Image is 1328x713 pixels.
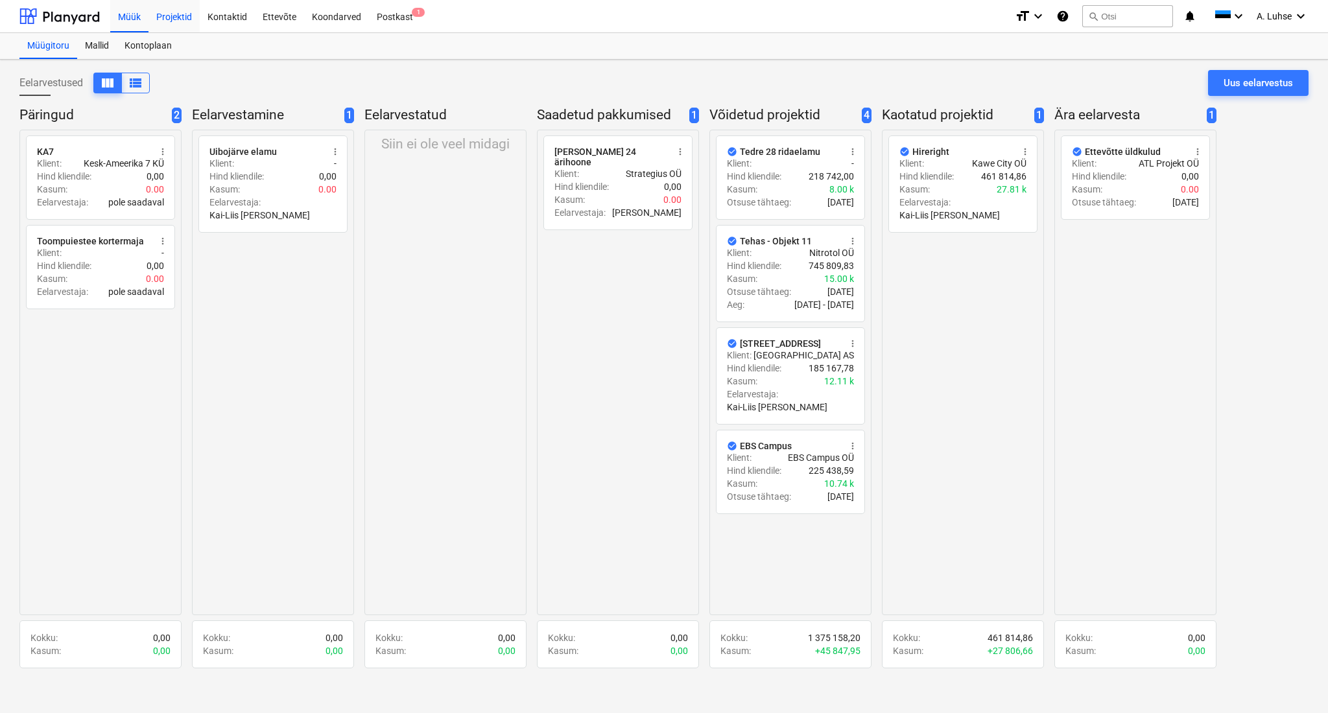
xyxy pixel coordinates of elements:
p: Kokku : [203,631,230,644]
p: Eelarvestaja : [37,196,88,209]
p: Hind kliendile : [727,170,781,183]
button: Uus eelarvestus [1208,70,1309,96]
span: more_vert [675,146,685,157]
i: keyboard_arrow_down [1231,8,1246,24]
p: Kasum : [1065,644,1096,657]
button: Otsi [1082,5,1173,27]
p: Kokku : [375,631,403,644]
p: Kokku : [720,631,748,644]
p: Hind kliendile : [727,464,781,477]
p: 0,00 [670,644,688,657]
p: 0,00 [319,170,337,183]
p: 0,00 [670,631,688,644]
iframe: Chat Widget [1263,651,1328,713]
p: pole saadaval [108,285,164,298]
p: 0.00 [663,193,682,206]
div: Ettevõtte üldkulud [1085,146,1161,157]
a: Mallid [77,33,117,59]
p: Kasum : [893,644,923,657]
p: [DATE] [1172,196,1199,209]
p: Siin ei ole veel midagi [381,135,510,154]
p: Kasum : [727,272,757,285]
p: Hind kliendile : [37,170,91,183]
span: 1 [1207,108,1216,124]
p: Nitrotol OÜ [809,246,854,259]
p: Klient : [727,246,752,259]
p: 0.00 [1181,183,1199,196]
span: more_vert [848,146,858,157]
p: 8.00 k [829,183,854,196]
p: 1 375 158,20 [808,631,860,644]
p: 0.00 [146,183,164,196]
p: Otsuse tähtaeg : [727,490,791,503]
p: Kasum : [727,477,757,490]
p: Kai-Liis [PERSON_NAME] [209,209,310,222]
p: Kasum : [37,183,67,196]
div: [PERSON_NAME] 24 ärihoone [554,146,667,167]
p: Kasum : [1072,183,1102,196]
span: search [1088,11,1098,21]
p: Päringud [19,106,167,124]
span: 2 [172,108,182,124]
p: Klient : [727,349,752,362]
p: 461 814,86 [981,170,1026,183]
p: Kasum : [209,183,240,196]
span: 1 [1034,108,1044,124]
p: 0.00 [146,272,164,285]
p: Hind kliendile : [899,170,954,183]
p: Eelarvestamine [192,106,339,124]
p: Kokku : [893,631,920,644]
span: more_vert [158,236,168,246]
p: Hind kliendile : [727,259,781,272]
span: more_vert [158,146,168,157]
span: more_vert [330,146,340,157]
p: Kasum : [375,644,406,657]
p: - [851,157,854,170]
p: 218 742,00 [809,170,854,183]
p: 0,00 [326,644,343,657]
a: Kontoplaan [117,33,180,59]
p: Klient : [209,157,234,170]
p: Otsuse tähtaeg : [727,196,791,209]
p: Kasum : [548,644,578,657]
span: Märgi kui tegemata [727,338,737,349]
div: EBS Campus [740,441,792,451]
p: Kokku : [548,631,575,644]
span: Kuva veergudena [100,75,115,91]
p: Kasum : [554,193,585,206]
p: Kasum : [37,272,67,285]
p: 461 814,86 [988,631,1033,644]
p: Kasum : [30,644,61,657]
div: Uus eelarvestus [1224,75,1293,91]
p: - [161,246,164,259]
div: Uibojärve elamu [209,146,277,157]
p: Hind kliendile : [727,362,781,375]
p: Hind kliendile : [1072,170,1126,183]
p: 0,00 [498,644,516,657]
p: Klient : [37,246,62,259]
span: Kuva veergudena [128,75,143,91]
span: 4 [862,108,871,124]
p: Klient : [899,157,924,170]
p: Eelarvestaja : [554,206,606,219]
p: - [334,157,337,170]
p: 0,00 [153,644,171,657]
p: [DATE] - [DATE] [794,298,854,311]
span: Märgi kui tegemata [1072,146,1082,157]
p: [DATE] [827,285,854,298]
div: Müügitoru [19,33,77,59]
p: Kai-Liis [PERSON_NAME] [899,209,1000,222]
p: 0,00 [1181,170,1199,183]
div: [STREET_ADDRESS] [740,338,821,349]
span: 1 [344,108,354,124]
p: 10.74 k [824,477,854,490]
p: EBS Campus OÜ [788,451,854,464]
span: Märgi kui tegemata [727,236,737,246]
span: Märgi kui tegemata [727,146,737,157]
p: Klient : [554,167,579,180]
i: keyboard_arrow_down [1030,8,1046,24]
span: 1 [689,108,699,124]
p: + 27 806,66 [988,644,1033,657]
